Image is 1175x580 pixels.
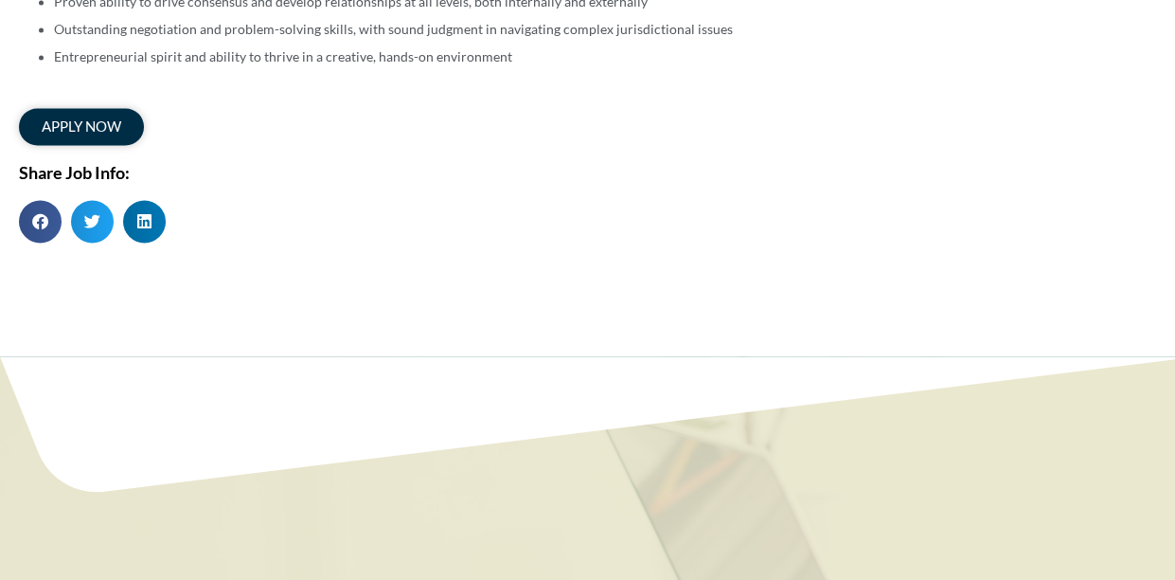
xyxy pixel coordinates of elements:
[71,200,114,243] div: Share on twitter
[54,16,775,44] li: Outstanding negotiation and problem-solving skills, with sound judgment in navigating complex jur...
[54,44,775,71] li: Entrepreneurial spirit and ability to thrive in a creative, hands-on environment
[19,108,144,145] a: apply now
[19,164,775,181] h2: Share Job Info:
[123,200,166,243] div: Share on linkedin
[19,200,62,243] div: Share on facebook
[42,119,121,134] span: apply now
